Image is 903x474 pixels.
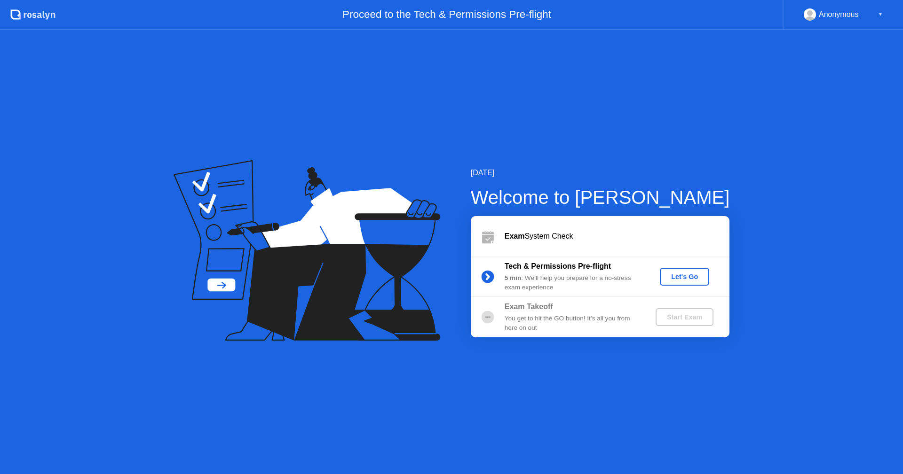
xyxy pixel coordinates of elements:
b: 5 min [505,274,522,281]
div: Anonymous [819,8,859,21]
div: Let's Go [664,273,705,280]
div: [DATE] [471,167,730,179]
b: Tech & Permissions Pre-flight [505,262,611,270]
button: Let's Go [660,268,709,286]
b: Exam [505,232,525,240]
b: Exam Takeoff [505,303,553,311]
div: Welcome to [PERSON_NAME] [471,183,730,211]
div: System Check [505,231,729,242]
div: You get to hit the GO button! It’s all you from here on out [505,314,640,333]
button: Start Exam [656,308,713,326]
div: : We’ll help you prepare for a no-stress exam experience [505,273,640,293]
div: ▼ [878,8,883,21]
div: Start Exam [659,313,710,321]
